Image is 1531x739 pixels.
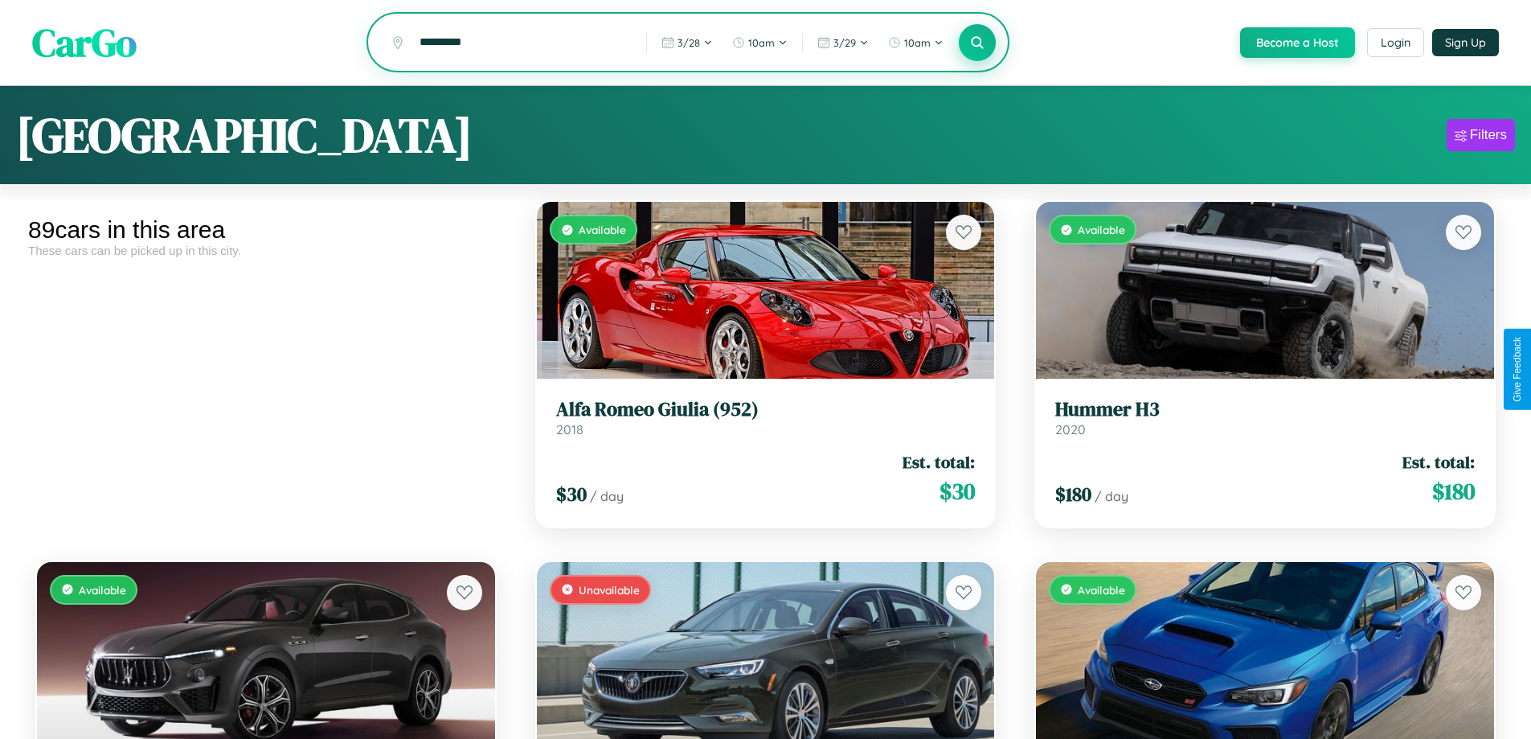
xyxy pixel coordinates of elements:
button: 3/28 [653,30,721,55]
span: 10am [904,36,931,49]
button: Become a Host [1240,27,1355,58]
span: Available [579,223,626,236]
h1: [GEOGRAPHIC_DATA] [16,102,473,168]
span: Est. total: [903,450,975,474]
span: 3 / 29 [833,36,856,49]
button: Filters [1447,119,1515,151]
span: $ 30 [556,481,587,507]
span: Available [79,583,126,597]
span: Est. total: [1402,450,1475,474]
a: Hummer H32020 [1055,398,1475,437]
div: Filters [1470,127,1507,143]
span: 2018 [556,421,583,437]
span: $ 30 [939,475,975,507]
button: Login [1367,28,1424,57]
span: Available [1078,583,1125,597]
a: Alfa Romeo Giulia (952)2018 [556,398,976,437]
button: 10am [724,30,796,55]
span: 3 / 28 [677,36,700,49]
button: Sign Up [1432,29,1499,56]
h3: Alfa Romeo Giulia (952) [556,398,976,421]
button: 3/29 [809,30,877,55]
span: / day [1095,488,1128,504]
span: Unavailable [579,583,640,597]
span: 2020 [1055,421,1086,437]
span: Available [1078,223,1125,236]
span: CarGo [32,16,137,69]
div: These cars can be picked up in this city. [28,244,504,257]
div: 89 cars in this area [28,216,504,244]
span: $ 180 [1055,481,1091,507]
span: / day [590,488,624,504]
span: $ 180 [1432,475,1475,507]
button: 10am [880,30,952,55]
h3: Hummer H3 [1055,398,1475,421]
span: 10am [748,36,775,49]
div: Give Feedback [1512,337,1523,402]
